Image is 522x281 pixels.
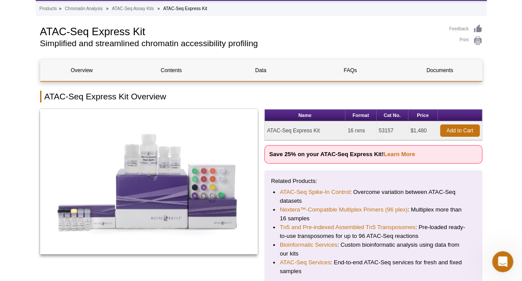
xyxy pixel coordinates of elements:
li: : Custom bioinformatic analysis using data from our kits [280,241,467,258]
a: Feedback [449,24,482,34]
a: Documents [398,60,481,81]
strong: Save 25% on your ATAC-Seq Express Kit! [269,151,415,157]
a: ATAC-Seq Assay Kits [112,5,154,13]
li: » [157,6,160,11]
p: How can we help? [18,77,159,92]
a: ATAC-Seq Spike-In Control [280,188,350,197]
a: Nextera™-Compatible Multiplex Primers (96 plex) [280,205,407,214]
a: ATAC-Seq Services [280,258,330,267]
th: Cat No. [377,109,408,121]
img: ATAC-Seq Express Kit [40,109,258,254]
li: » [106,6,109,11]
span: Home [34,222,54,228]
span: Messages [117,222,148,228]
th: Format [345,109,377,121]
a: Products [40,5,57,13]
h2: Simplified and streamlined chromatin accessibility profiling [40,40,441,47]
td: $1,480 [408,121,438,140]
a: Chromatin Analysis [65,5,103,13]
p: Hi there 👋 [18,62,159,77]
a: Data [219,60,302,81]
li: : Pre-loaded ready-to-use transposomes for up to 96 ATAC-Seq reactions [280,223,467,241]
th: Name [265,109,345,121]
a: Add to Cart [440,124,480,137]
td: 53157 [377,121,408,140]
img: Profile image for Madeleine [103,14,121,32]
li: » [59,6,62,11]
button: Messages [88,200,176,235]
h1: ATAC-Seq Express Kit [40,24,441,37]
img: logo [18,18,69,30]
div: Close [152,14,167,30]
p: Related Products: [271,177,476,186]
a: Bioinformatic Services [280,241,337,249]
a: Print [449,36,482,46]
li: ATAC-Seq Express Kit [163,6,207,11]
li: : Overcome variation between ATAC-Seq datasets [280,188,467,205]
h2: ATAC-Seq Express Kit Overview [40,91,482,102]
th: Price [408,109,438,121]
td: ATAC-Seq Express Kit [265,121,345,140]
iframe: Intercom live chat [492,251,513,272]
a: FAQs [309,60,392,81]
td: 16 rxns [345,121,377,140]
img: Profile image for Marc [86,14,104,32]
a: Tn5 and Pre-indexed Assembled Tn5 Transposomes [280,223,415,232]
a: Learn More [384,151,415,157]
img: Profile image for Stefan [120,14,137,32]
li: : End-to-end ATAC-Seq services for fresh and fixed samples [280,258,467,276]
a: Contents [130,60,213,81]
li: : Multiplex more than 16 samples [280,205,467,223]
a: Overview [41,60,123,81]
